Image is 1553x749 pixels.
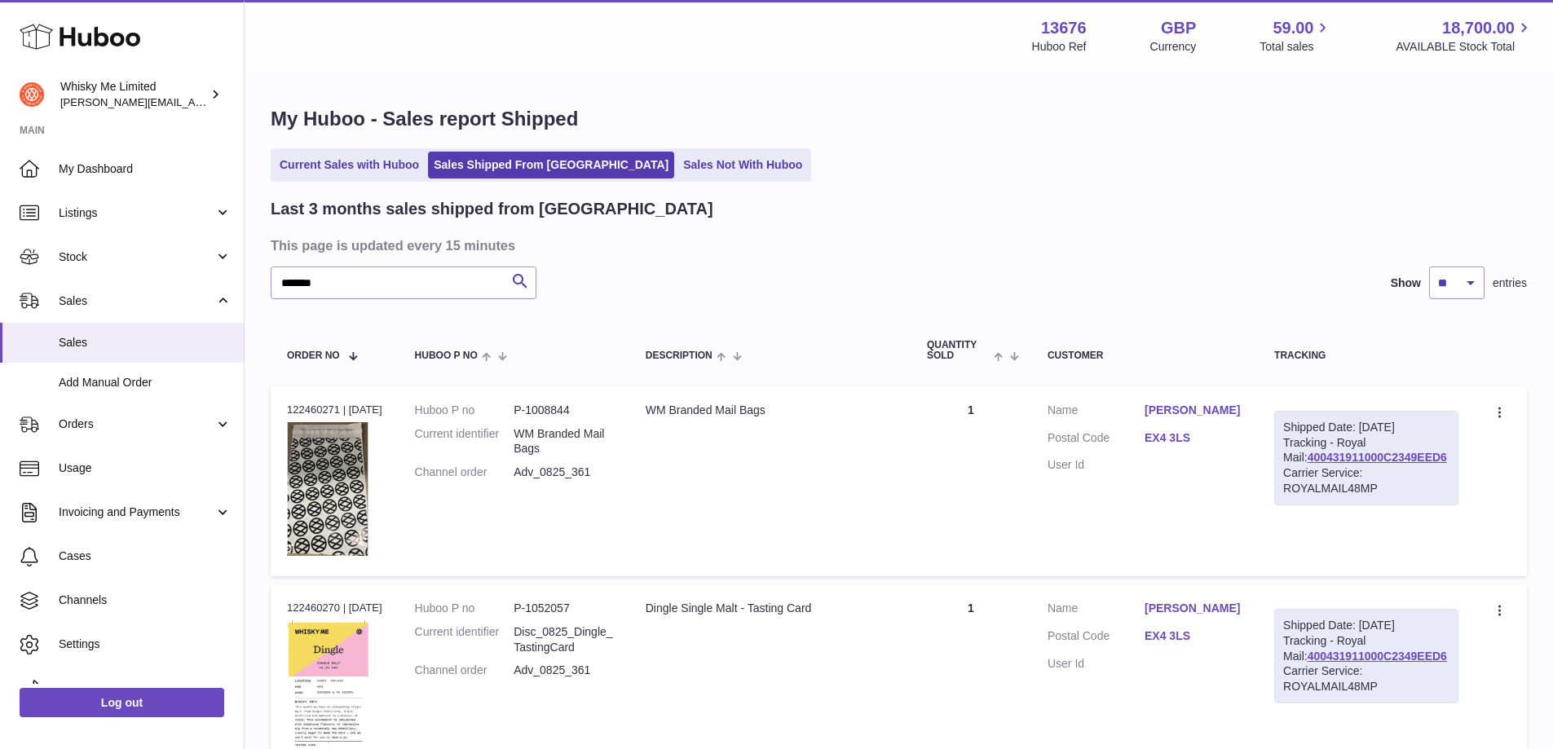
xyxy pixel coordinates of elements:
dt: Postal Code [1048,430,1145,450]
span: Cases [59,549,232,564]
span: 18,700.00 [1442,17,1515,39]
a: Sales Not With Huboo [677,152,808,178]
span: AVAILABLE Stock Total [1396,39,1533,55]
strong: GBP [1161,17,1196,39]
span: Description [646,350,713,361]
td: 1 [911,386,1031,576]
dd: P-1052057 [514,601,613,616]
span: Add Manual Order [59,375,232,390]
div: Currency [1150,39,1197,55]
dd: WM Branded Mail Bags [514,426,613,457]
div: Shipped Date: [DATE] [1283,420,1449,435]
a: [PERSON_NAME] [1145,403,1242,418]
dt: Huboo P no [415,403,514,418]
dt: Current identifier [415,426,514,457]
div: Whisky Me Limited [60,79,207,110]
a: Current Sales with Huboo [274,152,425,178]
span: My Dashboard [59,161,232,177]
span: Quantity Sold [927,340,990,361]
dd: Disc_0825_Dingle_TastingCard [514,624,613,655]
dt: Current identifier [415,624,514,655]
dt: Huboo P no [415,601,514,616]
dt: Channel order [415,663,514,678]
div: Tracking - Royal Mail: [1274,411,1458,505]
h1: My Huboo - Sales report Shipped [271,106,1527,132]
a: Log out [20,688,224,717]
span: Usage [59,460,232,476]
div: Tracking [1274,350,1458,361]
span: Order No [287,350,340,361]
span: Orders [59,416,214,432]
span: Listings [59,205,214,221]
dt: Postal Code [1048,628,1145,648]
div: WM Branded Mail Bags [646,403,894,418]
span: Stock [59,249,214,265]
dd: P-1008844 [514,403,613,418]
dt: User Id [1048,656,1145,672]
dt: User Id [1048,457,1145,473]
a: 59.00 Total sales [1260,17,1332,55]
span: 59.00 [1273,17,1313,39]
div: 122460271 | [DATE] [287,403,382,417]
a: 400431911000C2349EED6 [1308,451,1447,464]
span: Settings [59,637,232,652]
a: 18,700.00 AVAILABLE Stock Total [1396,17,1533,55]
dt: Channel order [415,465,514,480]
dt: Name [1048,601,1145,620]
div: Carrier Service: ROYALMAIL48MP [1283,663,1449,694]
dd: Adv_0825_361 [514,465,613,480]
span: [PERSON_NAME][EMAIL_ADDRESS][DOMAIN_NAME] [60,95,327,108]
div: Carrier Service: ROYALMAIL48MP [1283,465,1449,496]
div: Shipped Date: [DATE] [1283,618,1449,633]
label: Show [1391,275,1421,291]
span: Channels [59,593,232,608]
span: Total sales [1260,39,1332,55]
div: Huboo Ref [1032,39,1087,55]
span: Invoicing and Payments [59,504,214,520]
a: EX4 3LS [1145,628,1242,644]
span: entries [1493,275,1527,291]
img: 1725358317.png [287,422,368,556]
div: Dingle Single Malt - Tasting Card [646,601,894,616]
span: Sales [59,335,232,350]
dd: Adv_0825_361 [514,663,613,678]
h3: This page is updated every 15 minutes [271,236,1523,254]
span: Huboo P no [415,350,478,361]
span: Returns [59,681,232,696]
div: 122460270 | [DATE] [287,601,382,615]
div: Tracking - Royal Mail: [1274,609,1458,703]
img: frances@whiskyshop.com [20,82,44,107]
a: [PERSON_NAME] [1145,601,1242,616]
span: Sales [59,293,214,309]
a: EX4 3LS [1145,430,1242,446]
div: Customer [1048,350,1242,361]
dt: Name [1048,403,1145,422]
a: Sales Shipped From [GEOGRAPHIC_DATA] [428,152,674,178]
strong: 13676 [1041,17,1087,39]
a: 400431911000C2349EED6 [1308,650,1447,663]
h2: Last 3 months sales shipped from [GEOGRAPHIC_DATA] [271,198,713,220]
